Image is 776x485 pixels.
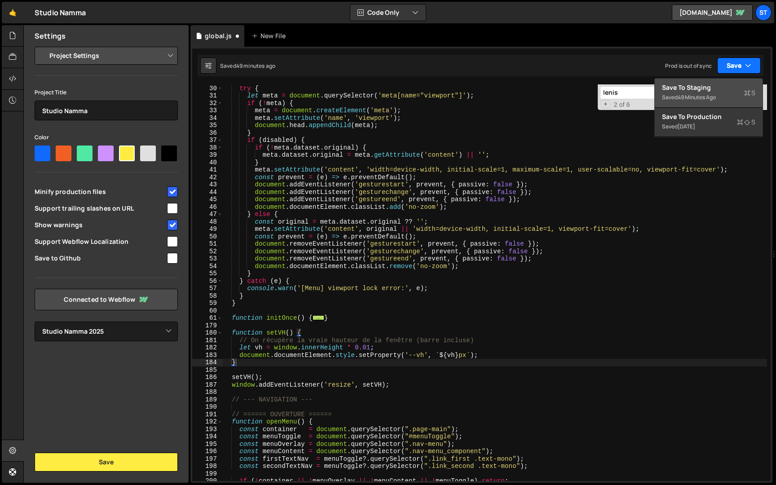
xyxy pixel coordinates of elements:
span: 2 of 6 [610,101,634,109]
label: Project Title [35,88,66,97]
div: 184 [192,359,223,366]
div: 60 [192,307,223,315]
div: 49 minutes ago [236,62,275,70]
h2: Settings [35,31,66,41]
span: Save to Github [35,254,166,263]
div: 40 [192,159,223,167]
span: Minify production files [35,187,166,196]
div: 46 [192,203,223,211]
div: 191 [192,411,223,419]
div: 41 [192,166,223,174]
input: Search for [600,86,713,99]
div: 187 [192,381,223,389]
div: 193 [192,426,223,433]
div: 185 [192,366,223,374]
div: [DATE] [678,123,695,130]
div: 61 [192,314,223,322]
div: 54 [192,263,223,270]
div: 47 [192,211,223,218]
div: Studio Namma [35,7,86,18]
div: 197 [192,455,223,463]
span: ... [313,315,324,320]
div: 52 [192,248,223,256]
div: 196 [192,448,223,455]
input: Project name [35,101,178,120]
div: 195 [192,441,223,448]
div: New File [251,31,289,40]
div: 34 [192,115,223,122]
div: 188 [192,388,223,396]
a: 🤙 [2,2,24,23]
div: 31 [192,92,223,100]
div: 45 [192,196,223,203]
div: Saved [220,62,275,70]
div: 57 [192,285,223,292]
div: 39 [192,151,223,159]
a: Connected to Webflow [35,289,178,310]
div: global.js [205,31,232,40]
button: Code Only [350,4,426,21]
button: Save [717,57,761,74]
div: 50 [192,233,223,241]
div: 59 [192,300,223,307]
div: 58 [192,292,223,300]
div: Save to Staging [662,83,755,92]
div: 36 [192,129,223,137]
div: 37 [192,137,223,144]
span: Support trailing slashes on URL [35,204,166,213]
div: 199 [192,470,223,478]
a: [DOMAIN_NAME] [672,4,753,21]
div: 194 [192,433,223,441]
div: 200 [192,477,223,485]
div: 32 [192,100,223,107]
span: Show warnings [35,220,166,229]
label: Color [35,133,49,142]
div: 190 [192,403,223,411]
span: S [737,118,755,127]
div: 38 [192,144,223,152]
span: S [744,88,755,97]
div: 182 [192,344,223,352]
div: Saved [662,121,755,132]
div: 53 [192,255,223,263]
div: 30 [192,85,223,93]
div: 179 [192,322,223,330]
div: 44 [192,189,223,196]
div: 183 [192,352,223,359]
div: Save to Production [662,112,755,121]
div: 180 [192,329,223,337]
div: 48 [192,218,223,226]
div: 43 [192,181,223,189]
div: 35 [192,122,223,129]
div: 55 [192,270,223,278]
div: Prod is out of sync [665,62,712,70]
span: Toggle Replace mode [601,100,610,109]
button: Save [35,453,178,472]
span: Support Webflow Localization [35,237,166,246]
div: 49 [192,225,223,233]
div: 181 [192,337,223,344]
div: 186 [192,374,223,381]
div: 56 [192,278,223,285]
div: 51 [192,240,223,248]
div: Saved [662,92,755,103]
div: 192 [192,418,223,426]
div: 189 [192,396,223,404]
div: 42 [192,174,223,181]
a: St [755,4,772,21]
div: 33 [192,107,223,115]
div: 49 minutes ago [678,93,716,101]
button: Save to ProductionS Saved[DATE] [655,108,763,137]
button: Save to StagingS Saved49 minutes ago [655,79,763,108]
div: 198 [192,463,223,470]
